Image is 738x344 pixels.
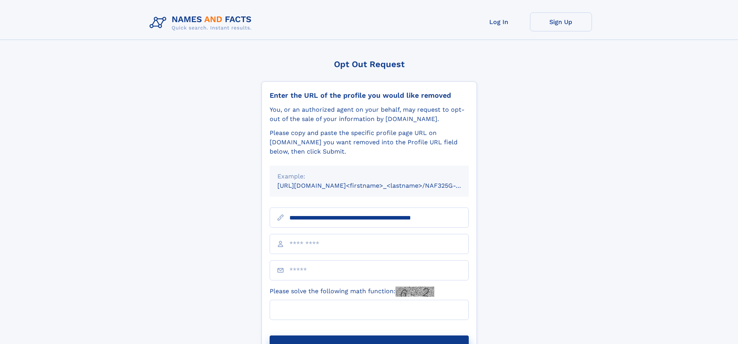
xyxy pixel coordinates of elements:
div: Example: [277,172,461,181]
div: Enter the URL of the profile you would like removed [270,91,469,100]
div: Please copy and paste the specific profile page URL on [DOMAIN_NAME] you want removed into the Pr... [270,128,469,156]
img: Logo Names and Facts [146,12,258,33]
div: You, or an authorized agent on your behalf, may request to opt-out of the sale of your informatio... [270,105,469,124]
small: [URL][DOMAIN_NAME]<firstname>_<lastname>/NAF325G-xxxxxxxx [277,182,483,189]
a: Log In [468,12,530,31]
label: Please solve the following math function: [270,287,434,297]
a: Sign Up [530,12,592,31]
div: Opt Out Request [261,59,477,69]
